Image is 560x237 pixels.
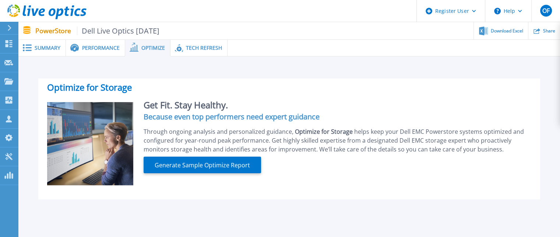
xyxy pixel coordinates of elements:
h2: Get Fit. Stay Healthy. [144,102,531,108]
span: Tech Refresh [186,45,222,50]
span: Performance [82,45,120,50]
h2: Optimize for Storage [47,84,531,93]
span: Summary [35,45,60,50]
span: Share [543,29,555,33]
span: Download Excel [491,29,523,33]
img: Optimize Promo [47,102,133,186]
p: PowerStore [35,27,160,35]
span: Optimize for Storage [295,128,354,136]
h4: Because even top performers need expert guidance [144,114,531,120]
span: Generate Sample Optimize Report [152,161,253,170]
div: Through ongoing analysis and personalized guidance, helps keep your Dell EMC Powerstore systems o... [144,127,531,154]
span: Dell Live Optics [DATE] [77,27,160,35]
span: OF [542,8,549,14]
span: Optimize [141,45,165,50]
button: Generate Sample Optimize Report [144,157,261,173]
